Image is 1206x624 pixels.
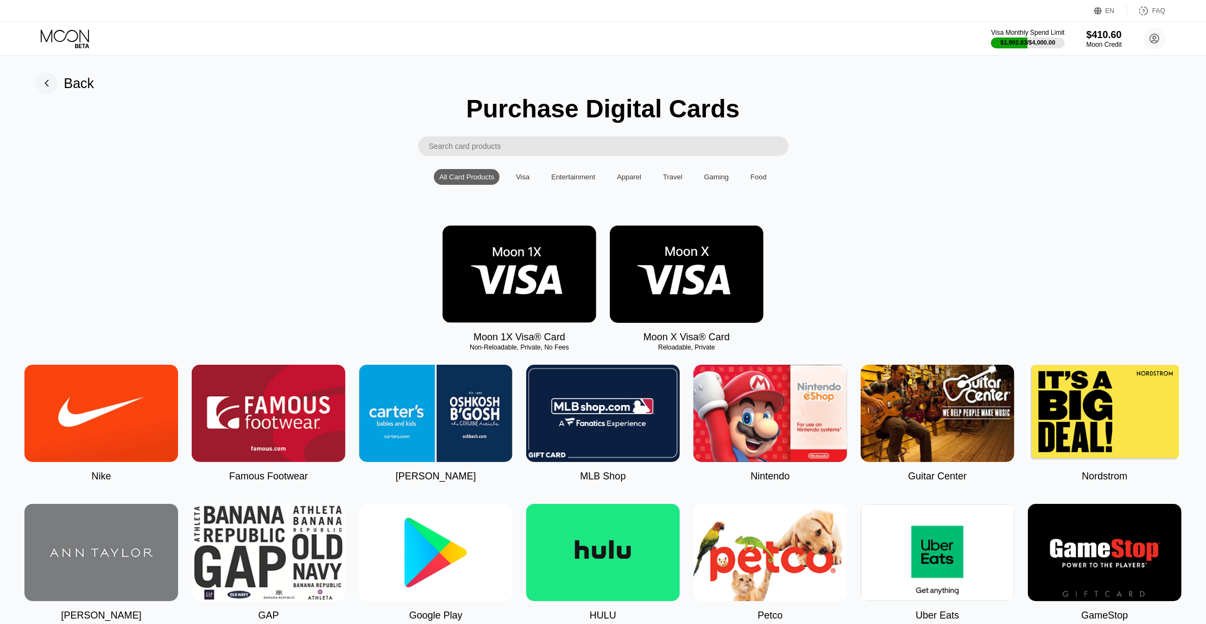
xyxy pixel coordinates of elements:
div: Moon Credit [1087,41,1122,48]
div: Travel [663,173,683,181]
div: GAP [258,610,279,621]
div: Entertainment [551,173,595,181]
div: Visa Monthly Spend Limit$1,992.83/$4,000.00 [991,29,1064,48]
div: FAQ [1152,7,1165,15]
div: Nordstrom [1082,471,1127,482]
div: Food [745,169,772,185]
div: Reloadable, Private [610,344,763,351]
div: Gaming [704,173,729,181]
div: Google Play [409,610,462,621]
div: Moon 1X Visa® Card [473,332,565,343]
div: Nintendo [750,471,790,482]
div: HULU [590,610,616,621]
div: Back [36,72,94,94]
div: Petco [757,610,782,621]
div: Entertainment [546,169,601,185]
div: All Card Products [434,169,500,185]
div: $410.60 [1087,29,1122,41]
div: FAQ [1127,5,1165,16]
div: Back [64,76,94,91]
div: EN [1106,7,1115,15]
div: [PERSON_NAME] [395,471,476,482]
div: $410.60Moon Credit [1087,29,1122,48]
div: MLB Shop [580,471,626,482]
div: $1,992.83 / $4,000.00 [1001,39,1056,46]
div: GameStop [1081,610,1128,621]
div: Uber Eats [915,610,959,621]
div: [PERSON_NAME] [61,610,141,621]
div: Apparel [617,173,641,181]
div: EN [1094,5,1127,16]
div: Moon X Visa® Card [643,332,730,343]
div: Travel [658,169,688,185]
div: Visa Monthly Spend Limit [991,29,1064,36]
div: Purchase Digital Cards [466,94,740,123]
div: Gaming [699,169,735,185]
div: All Card Products [439,173,494,181]
div: Apparel [611,169,647,185]
div: Guitar Center [908,471,967,482]
div: Famous Footwear [229,471,308,482]
div: Food [750,173,767,181]
div: Non-Reloadable, Private, No Fees [443,344,596,351]
div: Visa [516,173,529,181]
input: Search card products [429,136,788,156]
div: Visa [510,169,535,185]
div: Nike [91,471,111,482]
